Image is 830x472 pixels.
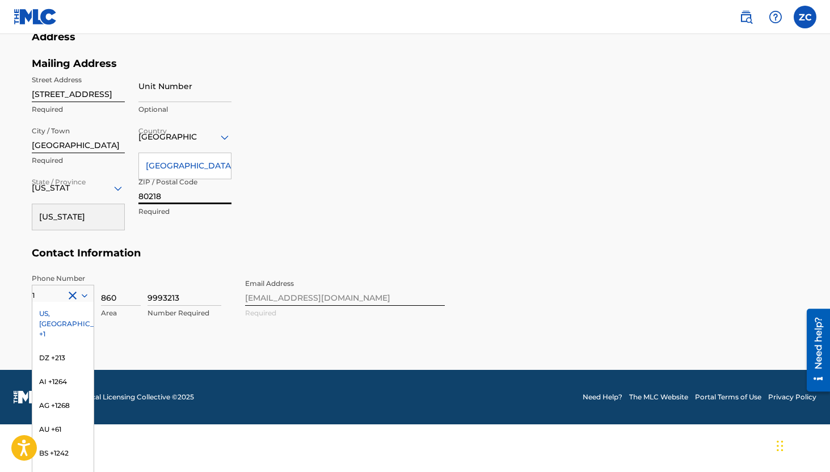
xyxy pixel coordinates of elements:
[101,308,141,318] p: Area
[739,10,753,24] img: search
[32,247,799,273] h5: Contact Information
[32,57,231,70] h5: Mailing Address
[32,104,125,115] p: Required
[32,155,125,166] p: Required
[769,10,782,24] img: help
[139,153,231,179] div: [GEOGRAPHIC_DATA]
[138,206,231,217] p: Required
[32,31,799,57] h5: Address
[629,392,688,402] a: The MLC Website
[138,104,231,115] p: Optional
[14,9,57,25] img: MLC Logo
[138,119,167,136] label: Country
[794,6,816,28] div: User Menu
[773,418,830,472] iframe: Chat Widget
[32,346,94,370] div: DZ +213
[32,441,94,465] div: BS +1242
[735,6,757,28] a: Public Search
[768,392,816,402] a: Privacy Policy
[148,308,221,318] p: Number Required
[32,204,124,230] div: [US_STATE]
[777,429,783,463] div: Drag
[32,418,94,441] div: AU +61
[695,392,761,402] a: Portal Terms of Use
[583,392,622,402] a: Need Help?
[32,170,86,187] label: State / Province
[32,394,94,418] div: AG +1268
[764,6,787,28] div: Help
[798,304,830,395] iframe: Resource Center
[32,302,94,346] div: US, [GEOGRAPHIC_DATA] +1
[62,392,194,402] span: Mechanical Licensing Collective © 2025
[14,390,49,404] img: logo
[32,370,94,394] div: AI +1264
